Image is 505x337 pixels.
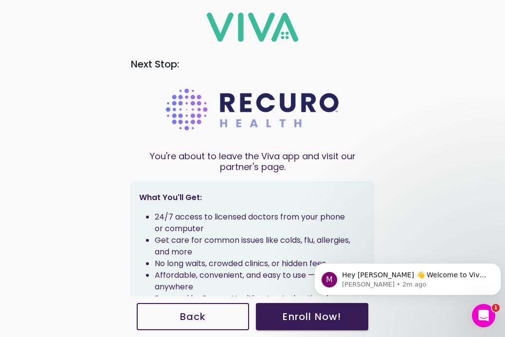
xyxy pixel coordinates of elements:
[155,293,350,316] li: Powered by Recuro Health, a trusted national provider
[155,270,350,293] li: Affordable, convenient, and easy to use — anytime, anywhere
[131,57,374,71] h1: Next Stop:
[139,192,366,203] p: What You'll Get:
[155,235,350,258] li: Get care for common issues like colds, flu, allergies, and more
[131,151,374,173] p: You're about to leave the Viva app and visit our partner's page.
[155,211,350,235] li: 24/7 access to licensed doctors from your phone or computer
[310,243,505,311] iframe: Intercom notifications message
[165,88,340,131] img: Next Stop:
[256,303,368,330] ion-button: Enroll Now !
[492,304,500,312] span: 1
[472,304,495,327] iframe: Intercom live chat
[137,303,249,330] ion-button: Back
[155,258,350,270] li: No long waits, crowded clinics, or hidden fees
